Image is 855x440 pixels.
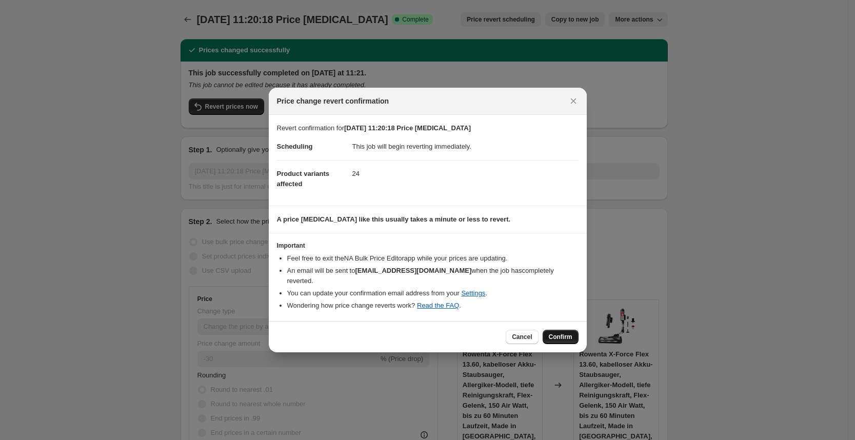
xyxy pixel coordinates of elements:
b: A price [MEDICAL_DATA] like this usually takes a minute or less to revert. [277,215,511,223]
b: [EMAIL_ADDRESS][DOMAIN_NAME] [355,267,471,274]
span: Cancel [512,333,532,341]
p: Revert confirmation for [277,123,579,133]
span: Confirm [549,333,572,341]
a: Read the FAQ [417,302,459,309]
button: Cancel [506,330,538,344]
li: An email will be sent to when the job has completely reverted . [287,266,579,286]
span: Scheduling [277,143,313,150]
li: Wondering how price change reverts work? . [287,301,579,311]
button: Close [566,94,581,108]
a: Settings [461,289,485,297]
dd: This job will begin reverting immediately. [352,133,579,160]
li: Feel free to exit the NA Bulk Price Editor app while your prices are updating. [287,253,579,264]
dd: 24 [352,160,579,187]
h3: Important [277,242,579,250]
span: Product variants affected [277,170,330,188]
span: Price change revert confirmation [277,96,389,106]
b: [DATE] 11:20:18 Price [MEDICAL_DATA] [344,124,471,132]
li: You can update your confirmation email address from your . [287,288,579,298]
button: Confirm [543,330,579,344]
